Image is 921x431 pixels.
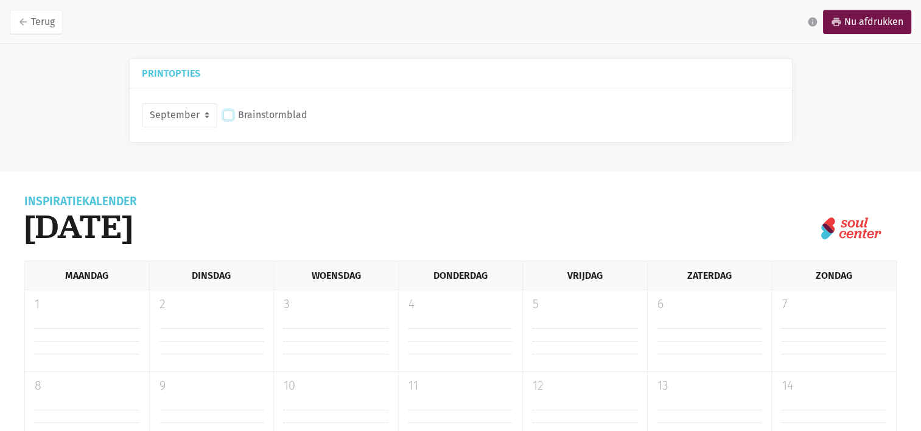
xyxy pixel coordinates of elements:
p: 4 [408,295,513,314]
p: 12 [533,377,637,395]
div: Donderdag [398,261,523,290]
a: arrow_backTerug [10,10,63,34]
p: 2 [159,295,264,314]
div: Zondag [771,261,897,290]
p: 13 [657,377,762,395]
p: 10 [284,377,388,395]
a: printNu afdrukken [823,10,911,34]
h5: Printopties [142,69,780,78]
div: Zaterdag [647,261,772,290]
p: 5 [533,295,637,314]
p: 11 [408,377,513,395]
i: print [831,16,842,27]
i: arrow_back [18,16,29,27]
p: 3 [284,295,388,314]
label: Brainstormblad [238,107,307,123]
i: info [807,16,818,27]
p: 6 [657,295,762,314]
div: Dinsdag [149,261,274,290]
p: 1 [35,295,139,314]
h1: [DATE] [24,207,137,246]
p: 7 [782,295,886,314]
p: 9 [159,377,264,395]
div: Maandag [24,261,149,290]
p: 14 [782,377,886,395]
div: Woensdag [273,261,398,290]
div: Inspiratiekalender [24,196,137,207]
div: Vrijdag [522,261,647,290]
p: 8 [35,377,139,395]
